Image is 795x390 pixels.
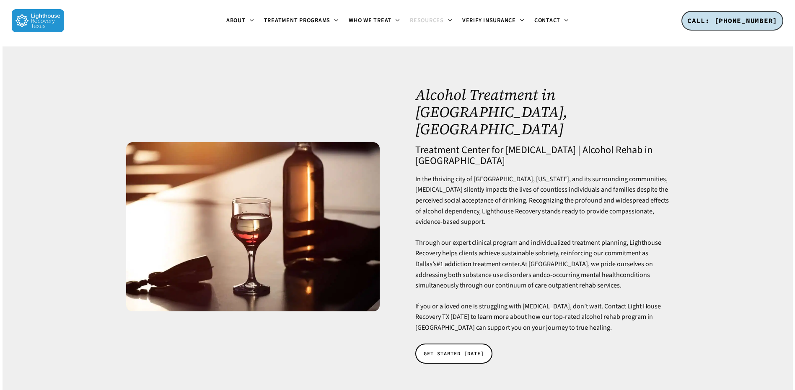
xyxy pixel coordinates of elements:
[534,16,560,25] span: Contact
[415,344,492,364] a: GET STARTED [DATE]
[687,16,777,25] span: CALL: [PHONE_NUMBER]
[415,86,669,138] h1: Alcohol Treatment in [GEOGRAPHIC_DATA], [GEOGRAPHIC_DATA]
[415,174,669,238] p: In the thriving city of [GEOGRAPHIC_DATA], [US_STATE], and its surrounding communities, [MEDICAL_...
[415,301,669,334] p: If you or a loved one is struggling with [MEDICAL_DATA], don’t wait. Contact Light House Recovery...
[437,259,521,269] a: #1 addiction treatment center.
[12,9,64,32] img: Lighthouse Recovery Texas
[405,18,457,24] a: Resources
[410,16,444,25] span: Resources
[529,18,574,24] a: Contact
[415,145,669,167] h4: Treatment Center for [MEDICAL_DATA] | Alcohol Rehab in [GEOGRAPHIC_DATA]
[259,18,344,24] a: Treatment Programs
[462,16,516,25] span: Verify Insurance
[264,16,331,25] span: Treatment Programs
[457,18,529,24] a: Verify Insurance
[544,270,620,280] a: co-occurring mental health
[344,18,405,24] a: Who We Treat
[221,18,259,24] a: About
[424,349,484,358] span: GET STARTED [DATE]
[415,238,669,301] p: Through our expert clinical program and individualized treatment planning, Lighthouse Recovery he...
[226,16,246,25] span: About
[681,11,783,31] a: CALL: [PHONE_NUMBER]
[349,16,391,25] span: Who We Treat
